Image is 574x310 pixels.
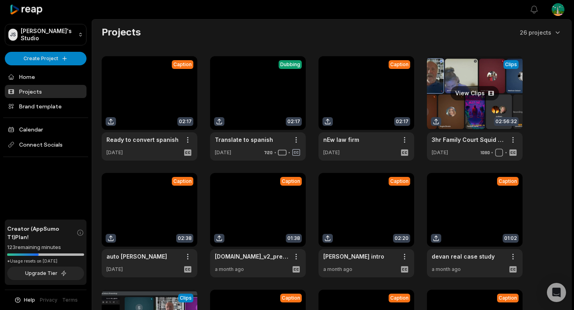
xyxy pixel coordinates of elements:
[215,252,288,261] a: [DOMAIN_NAME]_v2_preview
[106,252,167,261] a: auto [PERSON_NAME]
[106,135,179,144] a: Ready to convert spanish
[5,52,86,65] button: Create Project
[7,267,84,280] button: Upgrade Tier
[14,296,35,304] button: Help
[520,28,562,37] button: 26 projects
[5,85,86,98] a: Projects
[323,135,359,144] a: nEw law firm
[323,252,384,261] a: [PERSON_NAME] intro
[5,100,86,113] a: Brand template
[62,296,78,304] a: Terms
[8,29,18,41] div: JS
[5,123,86,136] a: Calendar
[5,70,86,83] a: Home
[7,258,84,264] div: *Usage resets on [DATE]
[547,283,566,302] div: Open Intercom Messenger
[40,296,57,304] a: Privacy
[432,252,495,261] a: devan real case study
[5,137,86,152] span: Connect Socials
[24,296,35,304] span: Help
[7,243,84,251] div: 123 remaining minutes
[21,27,75,42] p: [PERSON_NAME]'s Studio
[432,135,505,144] a: 3hr Family Court Squid Games Q&A with Hope in Darkness - [DATE]
[102,26,141,39] h2: Projects
[215,135,273,144] a: Translate to spanish
[7,224,77,241] span: Creator (AppSumo T1) Plan!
